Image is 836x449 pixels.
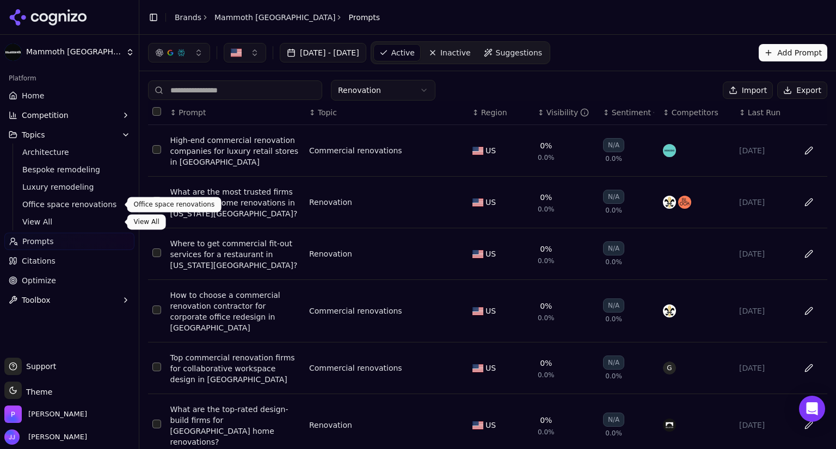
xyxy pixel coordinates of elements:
[800,245,817,263] button: Edit in sheet
[799,396,825,422] div: Open Intercom Messenger
[603,241,624,255] div: N/A
[485,145,496,156] span: US
[538,428,555,436] span: 0.0%
[309,145,402,156] a: Commercial renovations
[22,236,54,247] span: Prompts
[472,107,529,118] div: ↕Region
[348,12,380,23] span: Prompts
[478,44,548,61] a: Suggestions
[152,248,161,257] button: Select row 3
[605,315,622,323] span: 0.0%
[309,363,402,373] a: Commercial renovations
[663,107,730,118] div: ↕Competitors
[440,47,471,58] span: Inactive
[496,47,543,58] span: Suggestions
[170,290,300,333] a: How to choose a commercial renovation contractor for corporate office redesign in [GEOGRAPHIC_DATA]
[540,358,552,369] div: 0%
[735,101,795,125] th: Last Run
[663,196,676,209] img: ks renovation group
[4,429,20,445] img: Jen Jones
[540,140,552,151] div: 0%
[472,198,483,207] img: US flag
[800,359,817,377] button: Edit in sheet
[663,304,676,317] img: ks renovation group
[309,305,402,316] a: Commercial renovations
[18,145,121,160] a: Architecture
[538,107,594,118] div: ↕Visibility
[663,419,676,432] img: bolster
[485,420,496,431] span: US
[134,200,215,209] p: Office space renovations
[468,101,533,125] th: Region
[603,356,624,370] div: N/A
[739,107,790,118] div: ↕Last Run
[152,363,161,371] button: Select row 5
[22,199,117,210] span: Office space renovations
[152,420,161,428] button: Select row 6
[4,70,134,87] div: Platform
[739,145,790,156] div: [DATE]
[22,147,117,158] span: Architecture
[672,107,718,118] span: Competitors
[612,107,654,118] div: Sentiment
[22,275,56,286] span: Optimize
[605,258,622,266] span: 0.0%
[800,142,817,159] button: Edit in sheet
[540,415,552,426] div: 0%
[170,135,300,167] a: High-end commercial renovation companies for luxury retail stores in [GEOGRAPHIC_DATA]
[538,205,555,214] span: 0.0%
[4,406,87,423] button: Open organization switcher
[4,252,134,270] a: Citations
[540,301,552,311] div: 0%
[603,413,624,427] div: N/A
[309,197,352,208] a: Renovation
[170,404,300,447] a: What are the top-rated design-build firms for [GEOGRAPHIC_DATA] home renovations?
[472,364,483,372] img: US flag
[175,13,201,22] a: Brands
[170,352,300,385] div: Top commercial renovation firms for collaborative workspace design in [GEOGRAPHIC_DATA]
[22,164,117,175] span: Bespoke remodeling
[800,416,817,434] button: Edit in sheet
[663,144,676,157] img: hok
[485,305,496,316] span: US
[723,82,773,99] button: Import
[4,233,134,250] a: Prompts
[175,12,380,23] nav: breadcrumb
[22,388,52,396] span: Theme
[152,145,161,154] button: Select row 1
[423,44,476,61] a: Inactive
[4,291,134,309] button: Toolbox
[152,305,161,314] button: Select row 4
[18,214,121,229] a: View All
[22,90,44,101] span: Home
[533,101,599,125] th: brandMentionRate
[4,406,22,423] img: Perrill
[678,196,691,209] img: block renovation
[22,361,56,372] span: Support
[18,179,121,195] a: Luxury remodeling
[28,409,87,419] span: Perrill
[605,372,622,381] span: 0.0%
[4,272,134,289] a: Optimize
[739,248,790,259] div: [DATE]
[22,129,45,140] span: Topics
[472,147,483,155] img: US flag
[309,420,352,431] a: Renovation
[170,186,300,219] div: What are the most trusted firms for painless home renovations in [US_STATE][GEOGRAPHIC_DATA]?
[280,43,366,63] button: [DATE] - [DATE]
[231,47,242,58] img: US
[748,107,780,118] span: Last Run
[318,107,337,118] span: Topic
[739,197,790,208] div: [DATE]
[391,47,415,58] span: Active
[309,248,352,259] a: Renovation
[18,197,121,212] a: Office space renovations
[4,107,134,124] button: Competition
